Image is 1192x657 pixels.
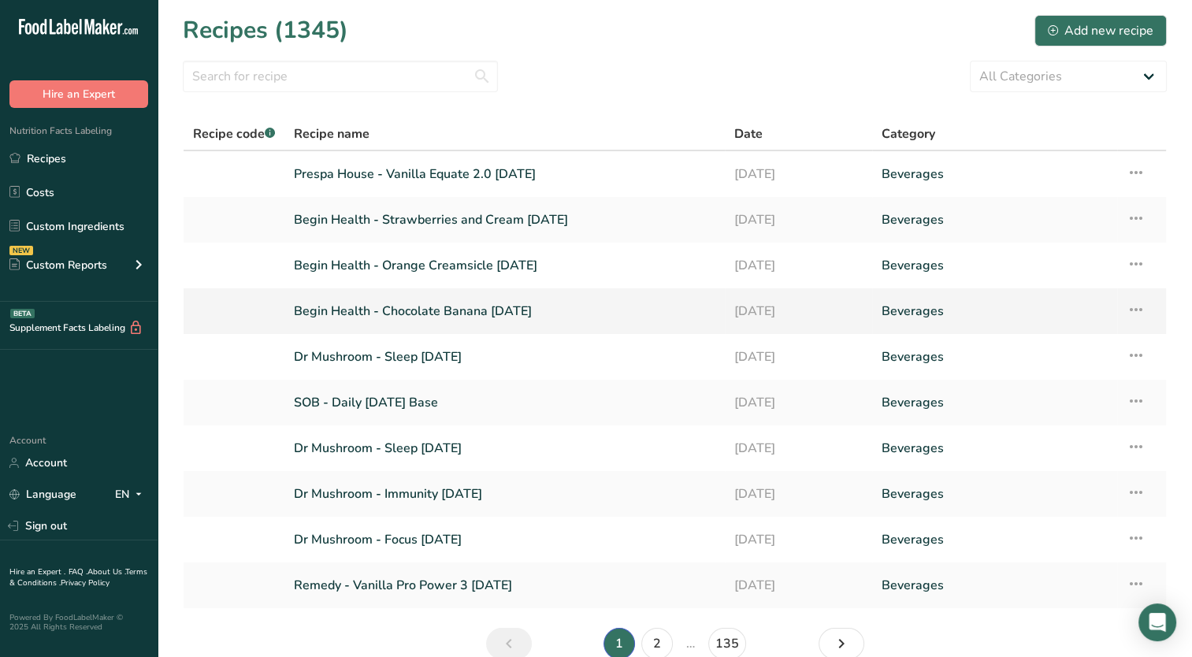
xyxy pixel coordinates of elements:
[1138,603,1176,641] div: Open Intercom Messenger
[734,295,863,328] a: [DATE]
[87,566,125,577] a: About Us .
[882,158,1108,191] a: Beverages
[734,569,863,602] a: [DATE]
[734,523,863,556] a: [DATE]
[734,340,863,373] a: [DATE]
[61,577,110,588] a: Privacy Policy
[294,477,715,510] a: Dr Mushroom - Immunity [DATE]
[882,249,1108,282] a: Beverages
[1034,15,1167,46] button: Add new recipe
[294,295,715,328] a: Begin Health - Chocolate Banana [DATE]
[294,386,715,419] a: SOB - Daily [DATE] Base
[882,477,1108,510] a: Beverages
[734,386,863,419] a: [DATE]
[69,566,87,577] a: FAQ .
[882,523,1108,556] a: Beverages
[9,257,107,273] div: Custom Reports
[294,158,715,191] a: Prespa House - Vanilla Equate 2.0 [DATE]
[9,566,65,577] a: Hire an Expert .
[882,203,1108,236] a: Beverages
[9,246,33,255] div: NEW
[734,432,863,465] a: [DATE]
[9,613,148,632] div: Powered By FoodLabelMaker © 2025 All Rights Reserved
[183,13,348,48] h1: Recipes (1345)
[734,477,863,510] a: [DATE]
[734,124,763,143] span: Date
[9,481,76,508] a: Language
[294,340,715,373] a: Dr Mushroom - Sleep [DATE]
[734,249,863,282] a: [DATE]
[9,80,148,108] button: Hire an Expert
[734,203,863,236] a: [DATE]
[10,309,35,318] div: BETA
[882,432,1108,465] a: Beverages
[882,340,1108,373] a: Beverages
[115,485,148,504] div: EN
[183,61,498,92] input: Search for recipe
[882,386,1108,419] a: Beverages
[294,249,715,282] a: Begin Health - Orange Creamsicle [DATE]
[294,569,715,602] a: Remedy - Vanilla Pro Power 3 [DATE]
[882,124,935,143] span: Category
[882,569,1108,602] a: Beverages
[9,566,147,588] a: Terms & Conditions .
[882,295,1108,328] a: Beverages
[734,158,863,191] a: [DATE]
[193,125,275,143] span: Recipe code
[294,124,369,143] span: Recipe name
[1048,21,1153,40] div: Add new recipe
[294,203,715,236] a: Begin Health - Strawberries and Cream [DATE]
[294,523,715,556] a: Dr Mushroom - Focus [DATE]
[294,432,715,465] a: Dr Mushroom - Sleep [DATE]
